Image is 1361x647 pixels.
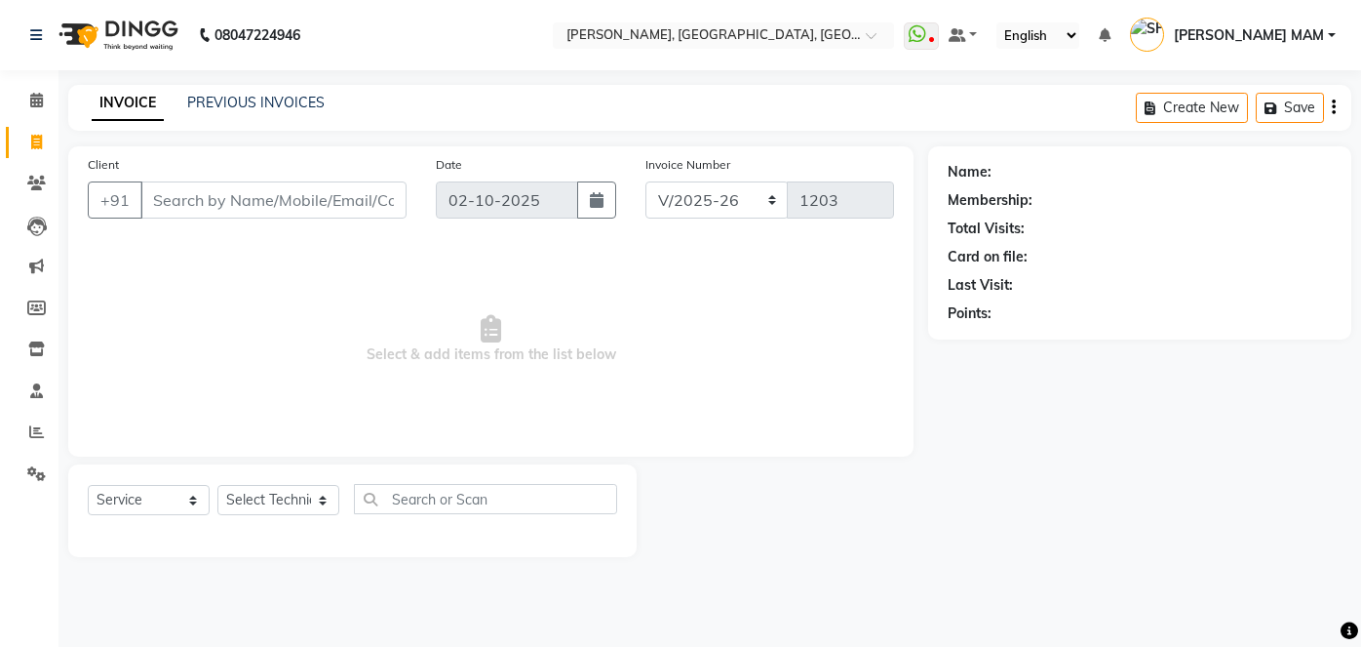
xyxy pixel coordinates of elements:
[1130,18,1164,52] img: SHIKHA MAM
[187,94,325,111] a: PREVIOUS INVOICES
[88,182,142,219] button: +91
[948,275,1013,296] div: Last Visit:
[645,156,730,174] label: Invoice Number
[1174,25,1324,46] span: [PERSON_NAME] MAM
[214,8,300,62] b: 08047224946
[948,219,1025,239] div: Total Visits:
[92,86,164,121] a: INVOICE
[948,190,1032,211] div: Membership:
[948,303,992,324] div: Points:
[1256,93,1324,123] button: Save
[436,156,462,174] label: Date
[948,162,992,182] div: Name:
[88,242,894,437] span: Select & add items from the list below
[948,247,1028,267] div: Card on file:
[140,182,407,219] input: Search by Name/Mobile/Email/Code
[88,156,119,174] label: Client
[354,484,617,514] input: Search or Scan
[1136,93,1248,123] button: Create New
[50,8,183,62] img: logo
